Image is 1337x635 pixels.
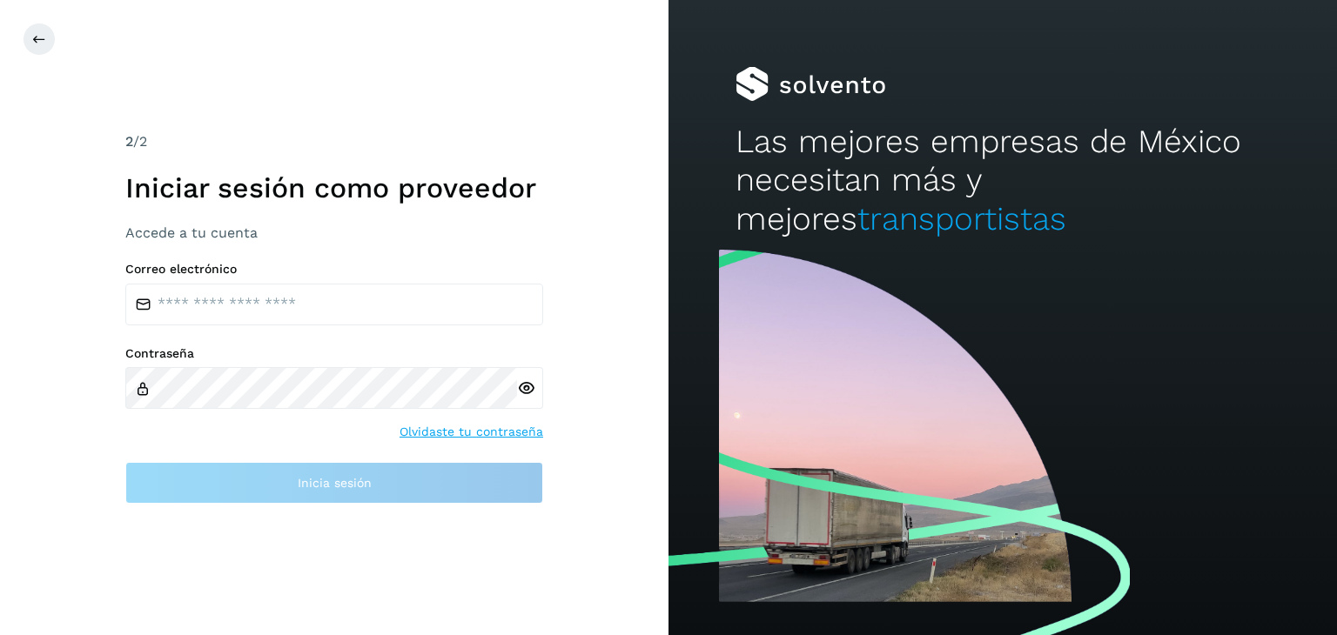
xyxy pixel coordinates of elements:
[857,200,1066,237] span: transportistas
[125,262,543,277] label: Correo electrónico
[125,133,133,150] span: 2
[125,131,543,152] div: /2
[125,171,543,204] h1: Iniciar sesión como proveedor
[125,462,543,504] button: Inicia sesión
[125,224,543,241] h3: Accede a tu cuenta
[736,123,1270,238] h2: Las mejores empresas de México necesitan más y mejores
[298,477,372,489] span: Inicia sesión
[125,346,543,361] label: Contraseña
[400,423,543,441] a: Olvidaste tu contraseña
